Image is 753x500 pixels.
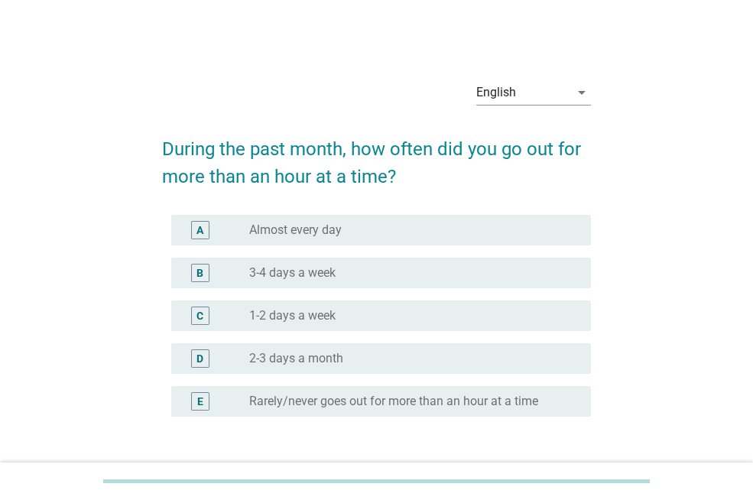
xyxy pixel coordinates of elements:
[476,86,516,99] div: English
[196,265,203,281] div: B
[249,308,336,323] label: 1-2 days a week
[196,307,203,323] div: C
[249,351,343,366] label: 2-3 days a month
[573,83,591,102] i: arrow_drop_down
[196,350,203,366] div: D
[197,393,203,409] div: E
[162,120,591,190] h2: During the past month, how often did you go out for more than an hour at a time?
[196,222,203,238] div: A
[249,394,538,409] label: Rarely/never goes out for more than an hour at a time
[249,265,336,281] label: 3-4 days a week
[249,222,342,238] label: Almost every day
